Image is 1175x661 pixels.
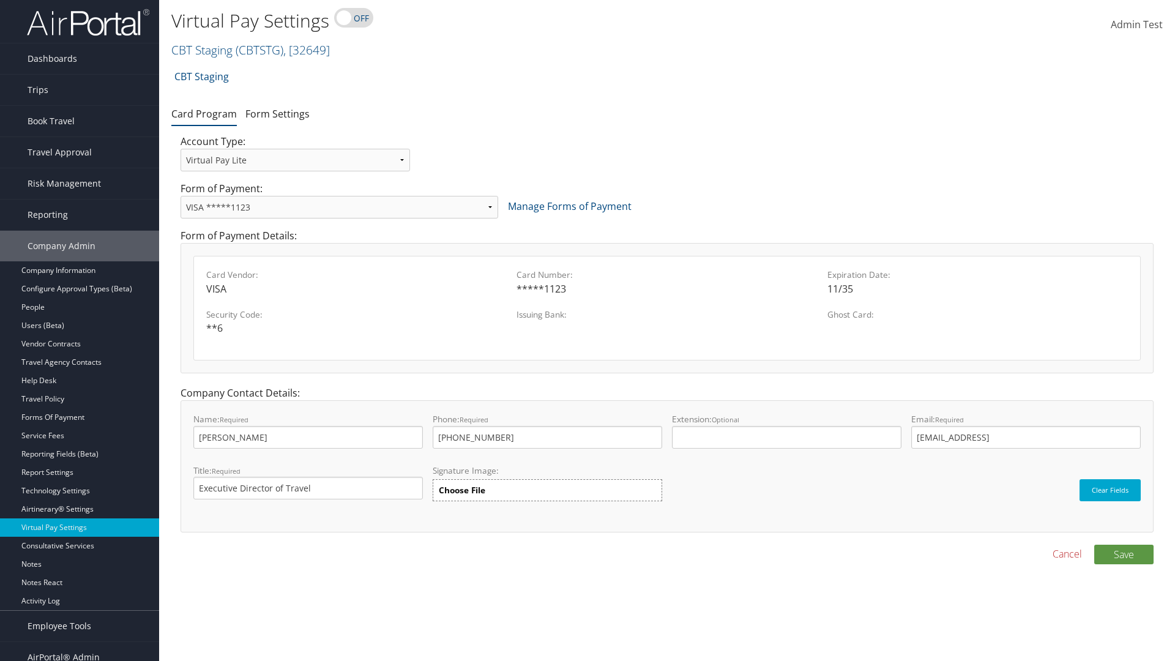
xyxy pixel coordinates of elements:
label: Card Vendor: [206,269,507,281]
label: Title: [193,465,423,499]
div: Account Type: [171,134,419,181]
small: Required [212,466,241,476]
span: , [ 32649 ] [283,42,330,58]
label: Card Number: [517,269,817,281]
span: Trips [28,75,48,105]
label: Name: [193,413,423,448]
a: CBT Staging [174,64,229,89]
div: Company Contact Details: [171,386,1163,544]
small: Optional [712,415,739,424]
input: Phone:Required [433,426,662,449]
label: Email: [911,413,1141,448]
label: Issuing Bank: [517,308,817,321]
h1: Virtual Pay Settings [171,8,832,34]
a: Manage Forms of Payment [508,200,632,213]
button: Save [1094,545,1154,564]
label: Security Code: [206,308,507,321]
span: Risk Management [28,168,101,199]
label: Ghost Card: [827,308,1128,321]
span: Company Admin [28,231,95,261]
label: Signature Image: [433,465,662,479]
a: CBT Staging [171,42,330,58]
div: 11/35 [827,282,1128,296]
span: Dashboards [28,43,77,74]
span: Employee Tools [28,611,91,641]
span: ( CBTSTG ) [236,42,283,58]
div: Form of Payment: [171,181,1163,228]
small: Required [935,415,964,424]
label: Extension: [672,413,901,448]
input: Extension:Optional [672,426,901,449]
input: Email:Required [911,426,1141,449]
span: Travel Approval [28,137,92,168]
small: Required [460,415,488,424]
a: Admin Test [1111,6,1163,44]
span: Admin Test [1111,18,1163,31]
label: Expiration Date: [827,269,1128,281]
div: Form of Payment Details: [171,228,1163,386]
span: Reporting [28,200,68,230]
span: Book Travel [28,106,75,136]
small: Required [220,415,248,424]
div: VISA [206,282,507,296]
label: Phone: [433,413,662,448]
label: Choose File [433,479,662,501]
a: Cancel [1053,547,1082,561]
input: Name:Required [193,426,423,449]
input: Title:Required [193,477,423,499]
a: Form Settings [245,107,310,121]
img: airportal-logo.png [27,8,149,37]
a: Card Program [171,107,237,121]
button: Clear Fields [1080,479,1141,501]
